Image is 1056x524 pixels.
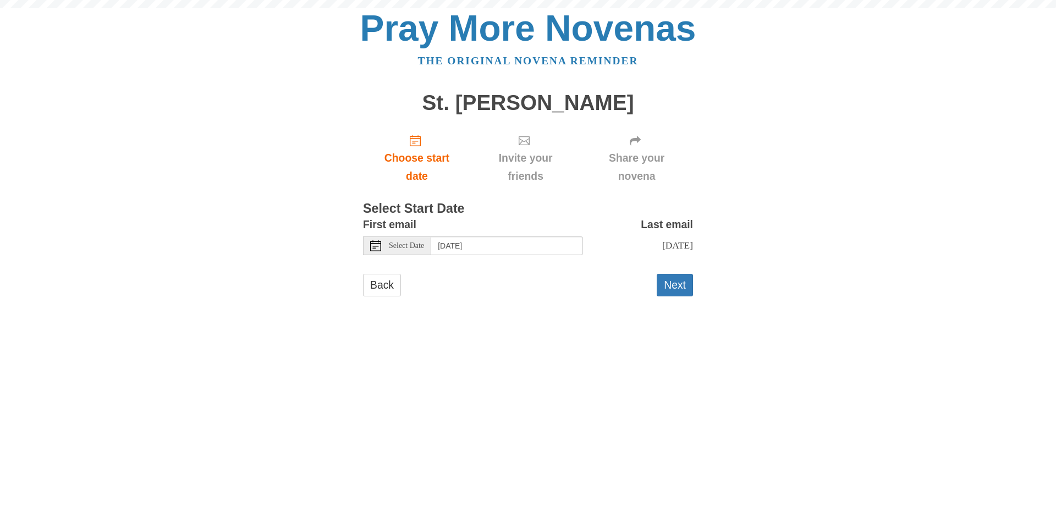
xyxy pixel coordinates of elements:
[580,125,693,191] div: Click "Next" to confirm your start date first.
[389,242,424,250] span: Select Date
[482,149,569,185] span: Invite your friends
[360,8,696,48] a: Pray More Novenas
[418,55,639,67] a: The original novena reminder
[363,274,401,296] a: Back
[363,125,471,191] a: Choose start date
[374,149,460,185] span: Choose start date
[363,91,693,115] h1: St. [PERSON_NAME]
[657,274,693,296] button: Next
[662,240,693,251] span: [DATE]
[471,125,580,191] div: Click "Next" to confirm your start date first.
[363,216,416,234] label: First email
[591,149,682,185] span: Share your novena
[641,216,693,234] label: Last email
[363,202,693,216] h3: Select Start Date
